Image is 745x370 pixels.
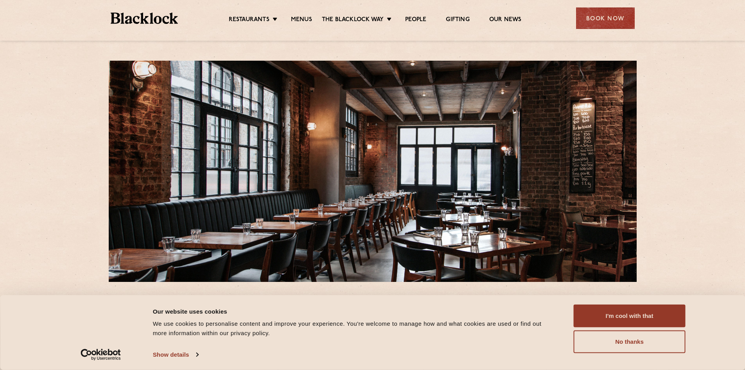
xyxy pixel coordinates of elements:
a: People [405,16,426,25]
a: Menus [291,16,312,25]
button: I'm cool with that [574,305,686,327]
a: Restaurants [229,16,269,25]
a: Show details [153,349,198,361]
div: Book Now [576,7,635,29]
a: Gifting [446,16,469,25]
a: Our News [489,16,522,25]
div: We use cookies to personalise content and improve your experience. You're welcome to manage how a... [153,319,556,338]
div: Our website uses cookies [153,307,556,316]
button: No thanks [574,330,686,353]
img: BL_Textured_Logo-footer-cropped.svg [111,13,178,24]
a: The Blacklock Way [322,16,384,25]
a: Usercentrics Cookiebot - opens in a new window [66,349,135,361]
